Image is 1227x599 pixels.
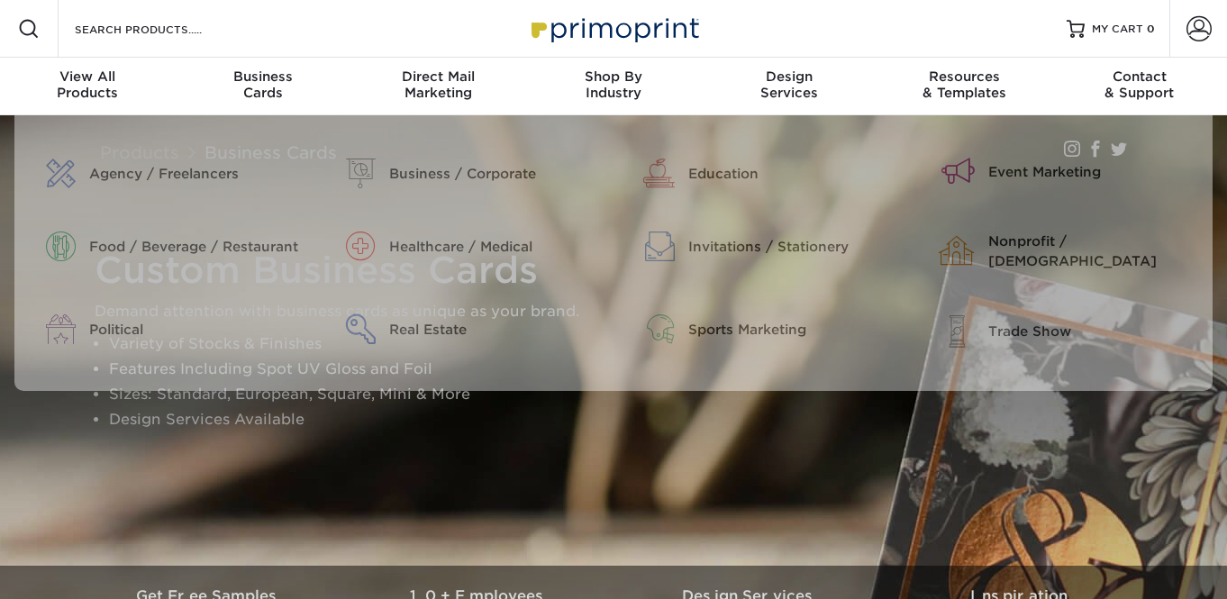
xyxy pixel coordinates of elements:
[28,314,301,344] a: Political
[176,58,351,115] a: BusinessCards
[73,18,249,40] input: SEARCH PRODUCTS.....
[89,237,300,257] div: Food / Beverage / Restaurant
[688,237,899,257] div: Invitations / Stationery
[350,68,526,85] span: Direct Mail
[877,68,1052,101] div: & Templates
[176,68,351,85] span: Business
[877,68,1052,85] span: Resources
[28,231,301,261] a: Food / Beverage / Restaurant
[627,231,900,261] a: Invitations / Stationery
[89,164,300,184] div: Agency / Freelancers
[988,322,1199,341] div: Trade Show
[526,68,702,85] span: Shop By
[988,162,1199,182] div: Event Marketing
[688,320,899,340] div: Sports Marketing
[328,314,601,344] a: Real Estate
[1051,68,1227,85] span: Contact
[328,231,601,261] a: Healthcare / Medical
[988,231,1199,271] div: Nonprofit / [DEMOGRAPHIC_DATA]
[328,159,601,188] a: Business / Corporate
[28,159,301,188] a: Agency / Freelancers
[877,58,1052,115] a: Resources& Templates
[927,231,1200,271] a: Nonprofit / [DEMOGRAPHIC_DATA]
[701,68,877,101] div: Services
[701,68,877,85] span: Design
[350,68,526,101] div: Marketing
[526,58,702,115] a: Shop ByIndustry
[389,237,600,257] div: Healthcare / Medical
[1147,23,1155,35] span: 0
[350,58,526,115] a: Direct MailMarketing
[927,314,1200,348] a: Trade Show
[1051,68,1227,101] div: & Support
[927,159,1200,185] a: Event Marketing
[688,164,899,184] div: Education
[701,58,877,115] a: DesignServices
[389,164,600,184] div: Business / Corporate
[176,68,351,101] div: Cards
[1051,58,1227,115] a: Contact& Support
[627,159,900,188] a: Education
[389,320,600,340] div: Real Estate
[523,9,704,48] img: Primoprint
[1092,22,1143,37] span: MY CART
[627,314,900,344] a: Sports Marketing
[526,68,702,101] div: Industry
[89,320,300,340] div: Political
